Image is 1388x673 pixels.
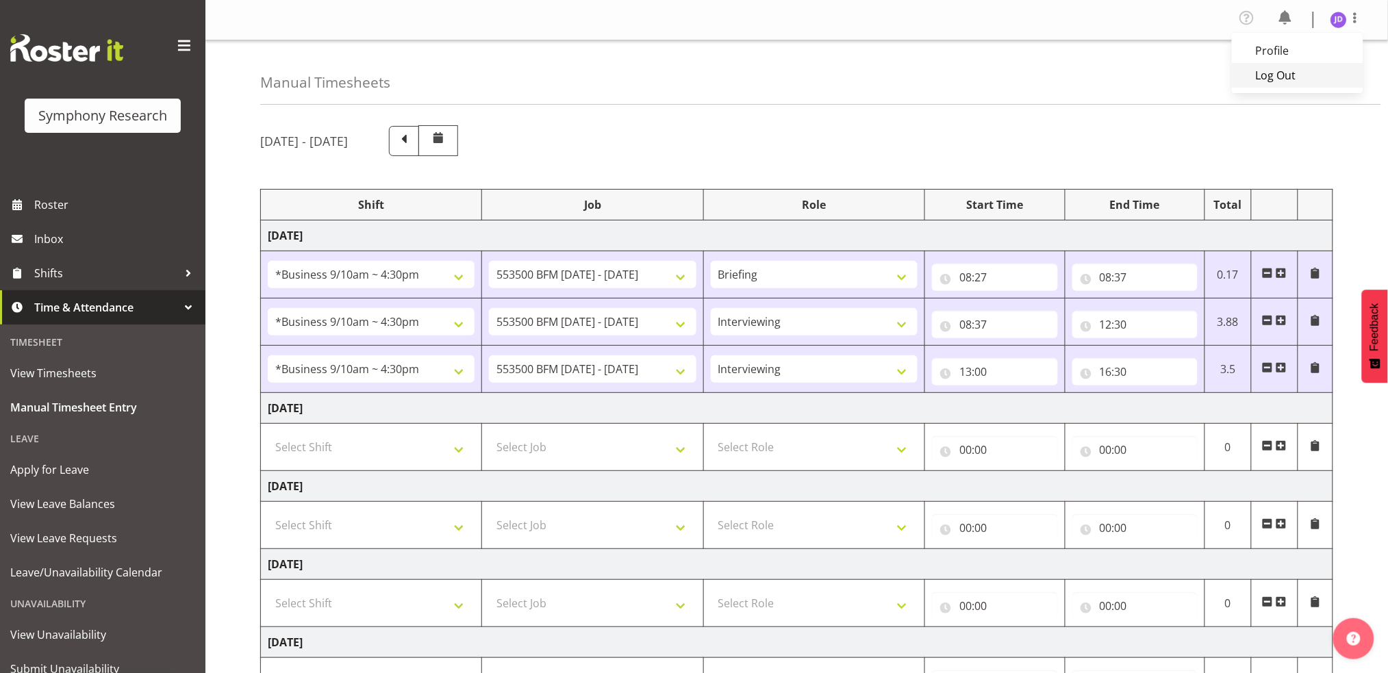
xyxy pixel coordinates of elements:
input: Click to select... [1072,592,1198,620]
div: End Time [1072,196,1198,213]
input: Click to select... [1072,514,1198,542]
input: Click to select... [932,592,1057,620]
span: View Leave Requests [10,528,195,548]
a: Manual Timesheet Entry [3,390,202,424]
div: Role [711,196,918,213]
td: [DATE] [261,393,1333,424]
span: View Timesheets [10,363,195,383]
span: Feedback [1369,303,1381,351]
span: Time & Attendance [34,297,178,318]
a: View Leave Requests [3,521,202,555]
input: Click to select... [1072,358,1198,385]
td: [DATE] [261,220,1333,251]
div: Job [489,196,696,213]
span: Inbox [34,229,199,249]
span: Shifts [34,263,178,283]
a: Log Out [1232,63,1363,88]
td: [DATE] [261,549,1333,580]
td: 3.5 [1204,346,1251,393]
div: Symphony Research [38,105,167,126]
span: Manual Timesheet Entry [10,397,195,418]
a: Leave/Unavailability Calendar [3,555,202,589]
img: Rosterit website logo [10,34,123,62]
input: Click to select... [932,264,1057,291]
input: Click to select... [932,514,1057,542]
input: Click to select... [1072,436,1198,464]
div: Unavailability [3,589,202,618]
td: [DATE] [261,471,1333,502]
td: 0 [1204,424,1251,471]
a: View Leave Balances [3,487,202,521]
span: Apply for Leave [10,459,195,480]
input: Click to select... [932,358,1057,385]
td: 0 [1204,502,1251,549]
h4: Manual Timesheets [260,75,390,90]
div: Start Time [932,196,1057,213]
div: Total [1212,196,1244,213]
td: 3.88 [1204,299,1251,346]
a: View Unavailability [3,618,202,652]
button: Feedback - Show survey [1362,290,1388,383]
img: help-xxl-2.png [1347,632,1361,646]
div: Shift [268,196,475,213]
div: Leave [3,424,202,453]
a: Profile [1232,38,1363,63]
a: Apply for Leave [3,453,202,487]
span: Roster [34,194,199,215]
h5: [DATE] - [DATE] [260,134,348,149]
td: 0 [1204,580,1251,627]
img: jennifer-donovan1879.jpg [1330,12,1347,28]
input: Click to select... [1072,311,1198,338]
input: Click to select... [932,436,1057,464]
input: Click to select... [1072,264,1198,291]
div: Timesheet [3,328,202,356]
a: View Timesheets [3,356,202,390]
td: [DATE] [261,627,1333,658]
span: View Unavailability [10,624,195,645]
span: Leave/Unavailability Calendar [10,562,195,583]
td: 0.17 [1204,251,1251,299]
input: Click to select... [932,311,1057,338]
span: View Leave Balances [10,494,195,514]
